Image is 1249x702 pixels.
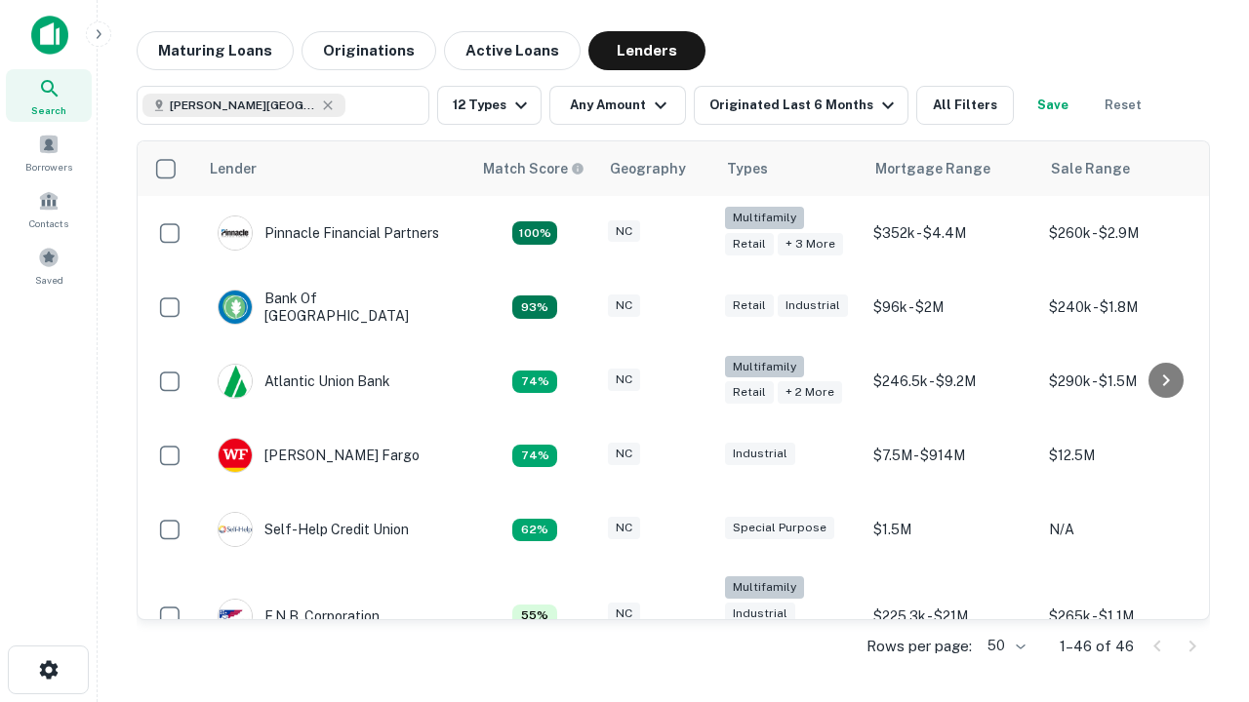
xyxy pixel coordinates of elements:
[218,215,439,251] div: Pinnacle Financial Partners
[1039,492,1215,566] td: N/A
[218,599,380,634] div: F.n.b. Corporation
[6,182,92,235] a: Contacts
[1039,270,1215,344] td: $240k - $1.8M
[864,141,1039,196] th: Mortgage Range
[198,141,471,196] th: Lender
[218,512,409,547] div: Self-help Credit Union
[1039,418,1215,492] td: $12.5M
[864,344,1039,418] td: $246.5k - $9.2M
[610,157,686,180] div: Geography
[6,126,92,178] a: Borrowers
[725,576,804,599] div: Multifamily
[219,513,252,546] img: picture
[715,141,864,196] th: Types
[219,216,252,250] img: picture
[727,157,768,180] div: Types
[219,365,252,398] img: picture
[1060,635,1134,658] p: 1–46 of 46
[1092,86,1154,125] button: Reset
[608,369,640,391] div: NC
[608,294,640,317] div: NC
[483,158,581,179] h6: Match Score
[512,295,557,319] div: Matching Properties: 15, hasApolloMatch: undefined
[549,86,686,125] button: Any Amount
[1039,566,1215,665] td: $265k - $1.1M
[866,635,972,658] p: Rows per page:
[218,438,420,473] div: [PERSON_NAME] Fargo
[588,31,705,70] button: Lenders
[31,102,66,118] span: Search
[31,16,68,55] img: capitalize-icon.png
[210,157,257,180] div: Lender
[444,31,581,70] button: Active Loans
[219,600,252,633] img: picture
[694,86,908,125] button: Originated Last 6 Months
[778,233,843,255] div: + 3 more
[725,517,834,539] div: Special Purpose
[725,443,795,465] div: Industrial
[778,294,848,317] div: Industrial
[864,492,1039,566] td: $1.5M
[598,141,715,196] th: Geography
[512,221,557,245] div: Matching Properties: 29, hasApolloMatch: undefined
[170,97,316,114] span: [PERSON_NAME][GEOGRAPHIC_DATA], [GEOGRAPHIC_DATA]
[725,233,774,255] div: Retail
[218,364,390,399] div: Atlantic Union Bank
[1039,141,1215,196] th: Sale Range
[512,604,557,628] div: Matching Properties: 9, hasApolloMatch: undefined
[608,517,640,539] div: NC
[916,86,1014,125] button: All Filters
[1151,546,1249,640] iframe: Chat Widget
[864,196,1039,270] td: $352k - $4.4M
[725,207,804,229] div: Multifamily
[437,86,542,125] button: 12 Types
[302,31,436,70] button: Originations
[864,270,1039,344] td: $96k - $2M
[778,381,842,404] div: + 2 more
[1051,157,1130,180] div: Sale Range
[608,603,640,625] div: NC
[471,141,598,196] th: Capitalize uses an advanced AI algorithm to match your search with the best lender. The match sco...
[25,159,72,175] span: Borrowers
[218,290,452,325] div: Bank Of [GEOGRAPHIC_DATA]
[864,418,1039,492] td: $7.5M - $914M
[29,215,68,231] span: Contacts
[512,445,557,468] div: Matching Properties: 12, hasApolloMatch: undefined
[725,356,804,378] div: Multifamily
[483,158,584,179] div: Capitalize uses an advanced AI algorithm to match your search with the best lender. The match sco...
[219,439,252,472] img: picture
[725,294,774,317] div: Retail
[512,519,557,542] div: Matching Properties: 10, hasApolloMatch: undefined
[6,239,92,292] a: Saved
[1039,344,1215,418] td: $290k - $1.5M
[875,157,990,180] div: Mortgage Range
[1039,196,1215,270] td: $260k - $2.9M
[1022,86,1084,125] button: Save your search to get updates of matches that match your search criteria.
[709,94,900,117] div: Originated Last 6 Months
[6,69,92,122] a: Search
[137,31,294,70] button: Maturing Loans
[608,220,640,243] div: NC
[725,381,774,404] div: Retail
[608,443,640,465] div: NC
[512,370,557,394] div: Matching Properties: 12, hasApolloMatch: undefined
[980,632,1028,660] div: 50
[864,566,1039,665] td: $225.3k - $21M
[219,291,252,324] img: picture
[35,272,63,288] span: Saved
[725,603,795,625] div: Industrial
